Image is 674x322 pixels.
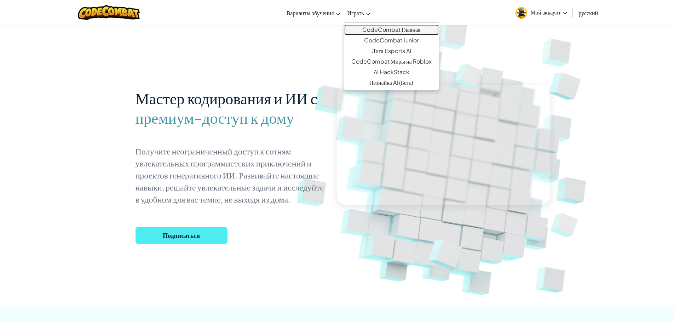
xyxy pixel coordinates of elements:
[512,1,571,24] a: Мой аккаунт
[344,24,439,35] a: CodeCombat Главная
[287,9,334,17] font: Варианты обучения
[344,67,439,77] a: AI HackStack
[362,26,421,33] font: CodeCombat Главная
[136,146,324,204] font: Получите неограниченный доступ к сотням увлекательных программистских приключений и проектов гене...
[374,68,409,76] font: AI HackStack
[344,3,374,22] a: Играть
[136,88,317,108] font: Мастер кодирования и ИИ с
[163,231,200,239] font: Подписаться
[575,3,601,22] a: русский
[344,46,439,56] a: Лига Esports AI
[531,8,561,16] font: Мой аккаунт
[78,5,140,20] img: Логотип CodeCombat
[369,79,414,86] font: Незнайка AI (Бета)
[136,227,227,244] button: Подписаться
[536,53,598,113] img: Перекрывающиеся кубы
[364,36,419,44] font: CodeCombat Junior
[136,107,294,127] font: премиум-доступ к дому
[415,219,479,282] img: Перекрывающиеся кубы
[344,56,439,67] a: CodeCombat Миры на Roblox
[372,47,411,54] font: Лига Esports AI
[578,9,598,17] font: русский
[344,77,439,88] a: Незнайка AI (Бета)
[344,35,439,46] a: CodeCombat Junior
[347,9,364,17] font: Играть
[351,58,432,65] font: CodeCombat Миры на Roblox
[283,3,344,22] a: Варианты обучения
[540,201,592,248] img: Перекрывающиеся кубы
[445,52,494,97] img: Перекрывающиеся кубы
[515,7,527,19] img: avatar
